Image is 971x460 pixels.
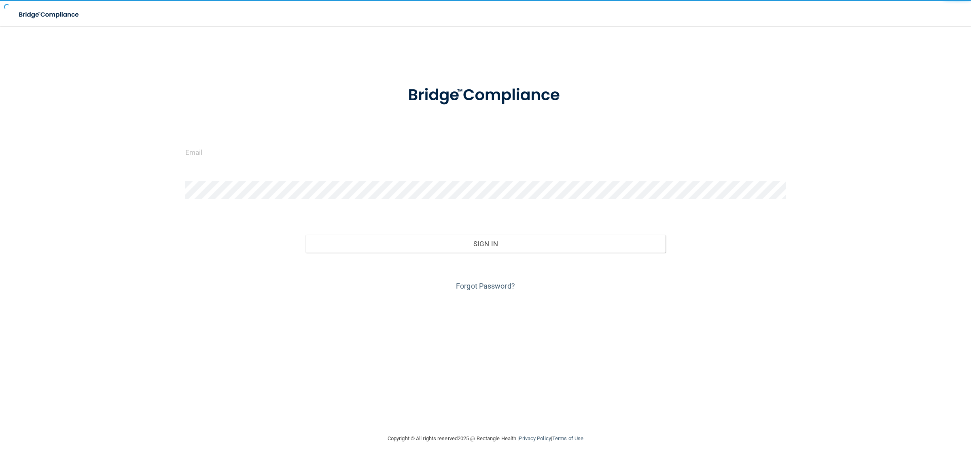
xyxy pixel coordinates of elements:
[185,143,786,161] input: Email
[456,282,515,290] a: Forgot Password?
[12,6,87,23] img: bridge_compliance_login_screen.278c3ca4.svg
[338,426,633,452] div: Copyright © All rights reserved 2025 @ Rectangle Health | |
[391,74,580,116] img: bridge_compliance_login_screen.278c3ca4.svg
[305,235,666,253] button: Sign In
[519,435,551,441] a: Privacy Policy
[552,435,583,441] a: Terms of Use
